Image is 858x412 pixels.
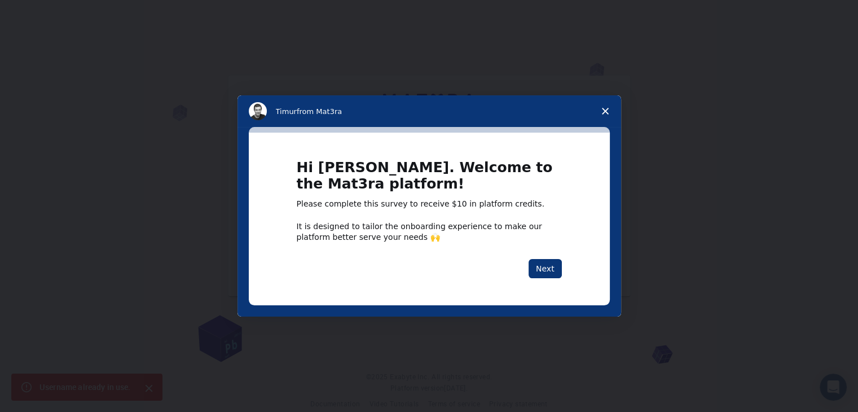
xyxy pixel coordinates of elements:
[589,95,621,127] span: Close survey
[249,102,267,120] img: Profile image for Timur
[23,8,63,18] span: Support
[297,160,562,199] h1: Hi [PERSON_NAME]. Welcome to the Mat3ra platform!
[297,221,562,242] div: It is designed to tailor the onboarding experience to make our platform better serve your needs 🙌
[276,107,297,116] span: Timur
[529,259,562,278] button: Next
[297,107,342,116] span: from Mat3ra
[297,199,562,210] div: Please complete this survey to receive $10 in platform credits.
